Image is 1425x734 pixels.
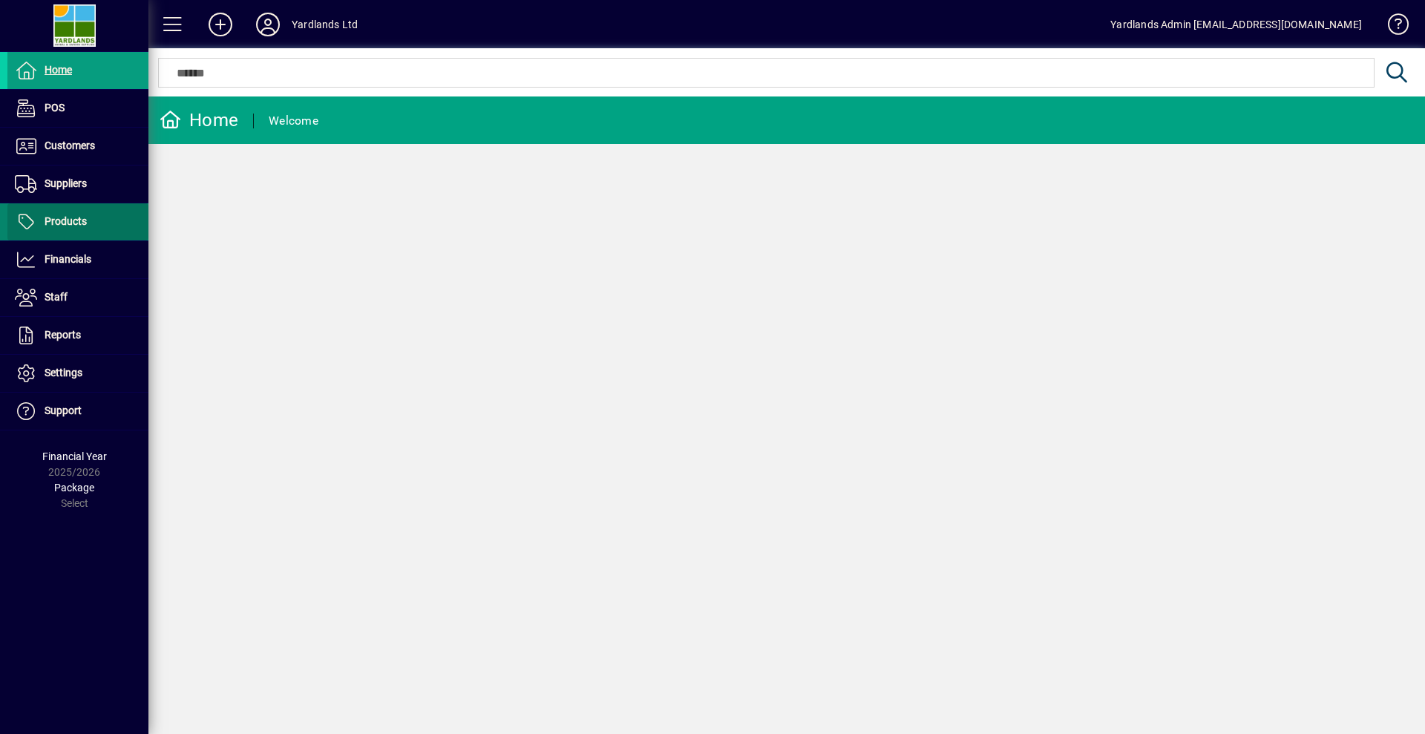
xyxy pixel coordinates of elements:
[1377,3,1406,51] a: Knowledge Base
[160,108,238,132] div: Home
[45,215,87,227] span: Products
[45,64,72,76] span: Home
[7,128,148,165] a: Customers
[54,482,94,494] span: Package
[45,102,65,114] span: POS
[7,355,148,392] a: Settings
[7,393,148,430] a: Support
[7,90,148,127] a: POS
[45,367,82,379] span: Settings
[45,177,87,189] span: Suppliers
[45,291,68,303] span: Staff
[7,241,148,278] a: Financials
[269,109,318,133] div: Welcome
[7,166,148,203] a: Suppliers
[7,317,148,354] a: Reports
[244,11,292,38] button: Profile
[1110,13,1362,36] div: Yardlands Admin [EMAIL_ADDRESS][DOMAIN_NAME]
[45,253,91,265] span: Financials
[292,13,358,36] div: Yardlands Ltd
[42,450,107,462] span: Financial Year
[197,11,244,38] button: Add
[7,279,148,316] a: Staff
[7,203,148,240] a: Products
[45,140,95,151] span: Customers
[45,329,81,341] span: Reports
[45,404,82,416] span: Support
